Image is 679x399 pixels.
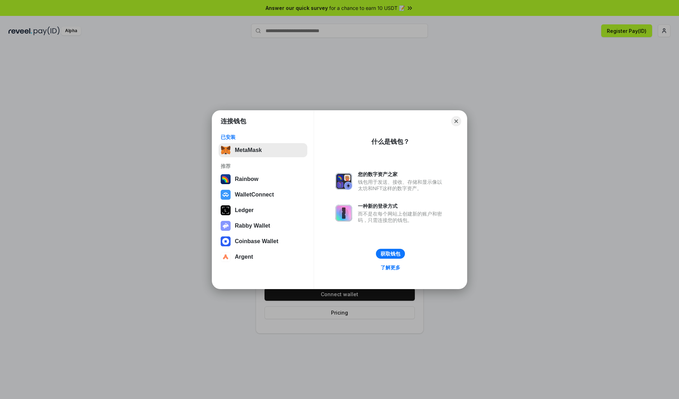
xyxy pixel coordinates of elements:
[235,238,278,245] div: Coinbase Wallet
[451,116,461,126] button: Close
[219,188,307,202] button: WalletConnect
[358,203,446,209] div: 一种新的登录方式
[376,249,405,259] button: 获取钱包
[219,203,307,217] button: Ledger
[219,172,307,186] button: Rainbow
[221,174,231,184] img: svg+xml,%3Csvg%20width%3D%22120%22%20height%3D%22120%22%20viewBox%3D%220%200%20120%20120%22%20fil...
[221,163,305,169] div: 推荐
[371,137,410,146] div: 什么是钱包？
[235,254,253,260] div: Argent
[358,179,446,192] div: 钱包用于发送、接收、存储和显示像以太坊和NFT这样的数字资产。
[381,251,400,257] div: 获取钱包
[376,263,405,272] a: 了解更多
[221,221,231,231] img: svg+xml,%3Csvg%20xmlns%3D%22http%3A%2F%2Fwww.w3.org%2F2000%2Fsvg%22%20fill%3D%22none%22%20viewBox...
[381,264,400,271] div: 了解更多
[335,173,352,190] img: svg+xml,%3Csvg%20xmlns%3D%22http%3A%2F%2Fwww.w3.org%2F2000%2Fsvg%22%20fill%3D%22none%22%20viewBox...
[221,252,231,262] img: svg+xml,%3Csvg%20width%3D%2228%22%20height%3D%2228%22%20viewBox%3D%220%200%2028%2028%22%20fill%3D...
[219,143,307,157] button: MetaMask
[235,176,259,182] div: Rainbow
[335,205,352,222] img: svg+xml,%3Csvg%20xmlns%3D%22http%3A%2F%2Fwww.w3.org%2F2000%2Fsvg%22%20fill%3D%22none%22%20viewBox...
[235,223,270,229] div: Rabby Wallet
[358,171,446,177] div: 您的数字资产之家
[235,192,274,198] div: WalletConnect
[358,211,446,223] div: 而不是在每个网站上创建新的账户和密码，只需连接您的钱包。
[219,234,307,248] button: Coinbase Wallet
[235,207,254,213] div: Ledger
[221,205,231,215] img: svg+xml,%3Csvg%20xmlns%3D%22http%3A%2F%2Fwww.w3.org%2F2000%2Fsvg%22%20width%3D%2228%22%20height%3...
[221,190,231,200] img: svg+xml,%3Csvg%20width%3D%2228%22%20height%3D%2228%22%20viewBox%3D%220%200%2028%2028%22%20fill%3D...
[219,219,307,233] button: Rabby Wallet
[235,147,262,153] div: MetaMask
[221,236,231,246] img: svg+xml,%3Csvg%20width%3D%2228%22%20height%3D%2228%22%20viewBox%3D%220%200%2028%2028%22%20fill%3D...
[221,117,246,125] h1: 连接钱包
[221,145,231,155] img: svg+xml,%3Csvg%20fill%3D%22none%22%20height%3D%2233%22%20viewBox%3D%220%200%2035%2033%22%20width%...
[219,250,307,264] button: Argent
[221,134,305,140] div: 已安装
